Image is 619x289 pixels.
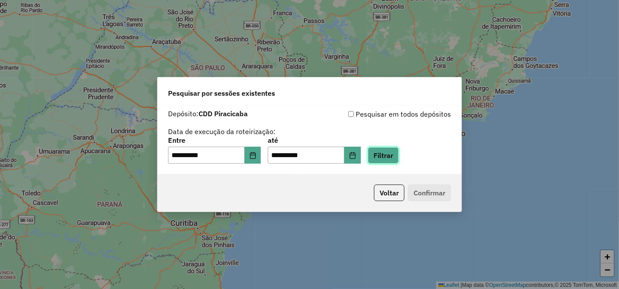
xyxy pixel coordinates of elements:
strong: CDD Piracicaba [198,109,248,118]
button: Choose Date [245,147,261,164]
label: até [268,135,360,145]
button: Choose Date [344,147,361,164]
span: Pesquisar por sessões existentes [168,88,275,98]
button: Voltar [374,185,404,201]
label: Data de execução da roteirização: [168,126,276,137]
label: Depósito: [168,108,248,119]
div: Pesquisar em todos depósitos [309,109,451,119]
button: Filtrar [368,147,399,164]
label: Entre [168,135,261,145]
